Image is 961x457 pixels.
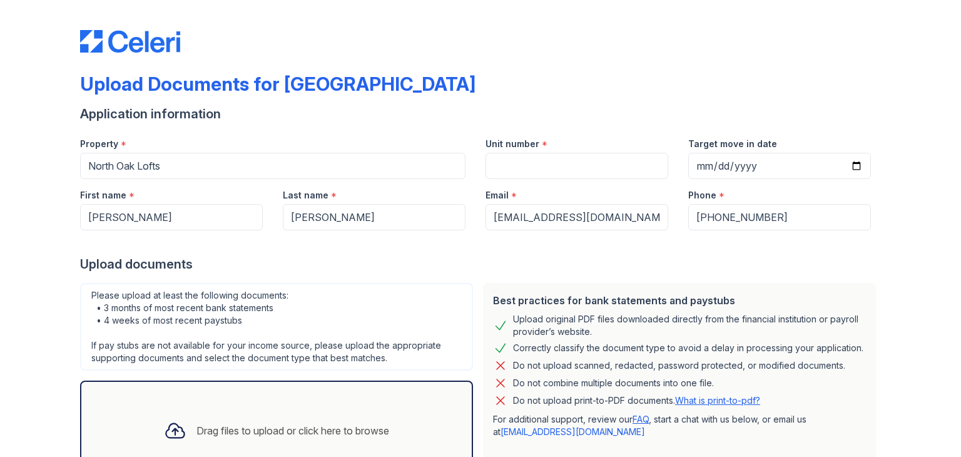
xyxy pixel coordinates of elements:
div: Do not combine multiple documents into one file. [513,376,714,391]
a: FAQ [633,414,649,424]
div: Upload documents [80,255,881,273]
div: Best practices for bank statements and paystubs [493,293,866,308]
a: What is print-to-pdf? [675,395,760,406]
div: Upload original PDF files downloaded directly from the financial institution or payroll provider’... [513,313,866,338]
label: First name [80,189,126,202]
label: Property [80,138,118,150]
div: Upload Documents for [GEOGRAPHIC_DATA] [80,73,475,95]
p: For additional support, review our , start a chat with us below, or email us at [493,413,866,438]
a: [EMAIL_ADDRESS][DOMAIN_NAME] [501,426,645,437]
img: CE_Logo_Blue-a8612792a0a2168367f1c8372b55b34899dd931a85d93a1a3d3e32e68fde9ad4.png [80,30,180,53]
div: Application information [80,105,881,123]
label: Last name [283,189,328,202]
div: Please upload at least the following documents: • 3 months of most recent bank statements • 4 wee... [80,283,473,371]
label: Email [486,189,509,202]
div: Drag files to upload or click here to browse [196,423,389,438]
div: Do not upload scanned, redacted, password protected, or modified documents. [513,358,845,373]
div: Correctly classify the document type to avoid a delay in processing your application. [513,341,863,356]
p: Do not upload print-to-PDF documents. [513,394,760,407]
label: Phone [688,189,716,202]
label: Unit number [486,138,539,150]
label: Target move in date [688,138,777,150]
